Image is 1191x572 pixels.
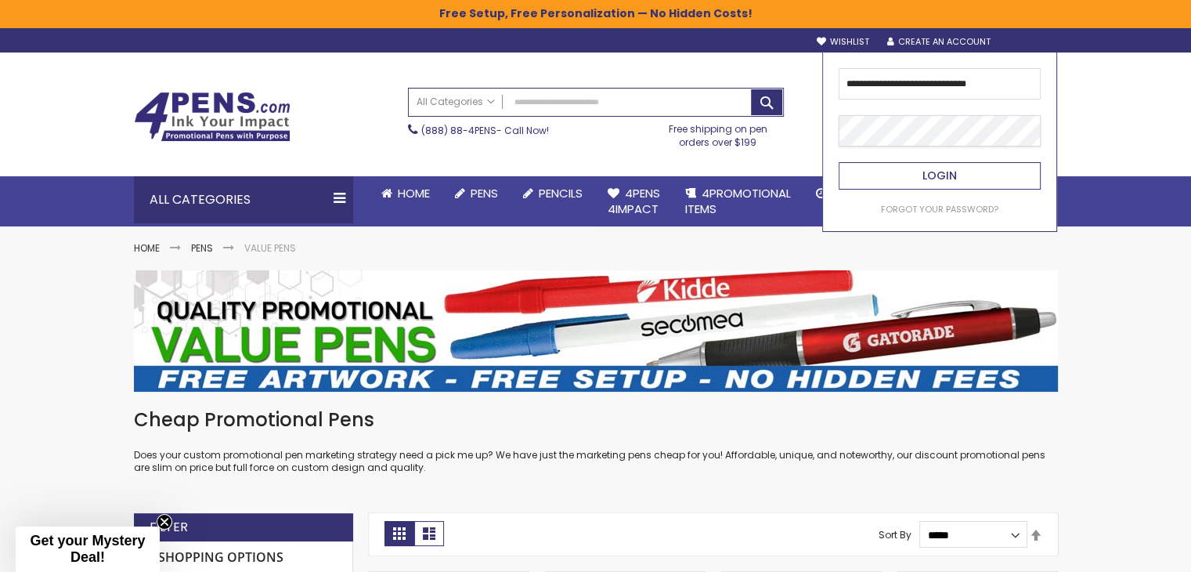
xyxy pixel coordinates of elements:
[685,185,791,217] span: 4PROMOTIONAL ITEMS
[409,89,503,114] a: All Categories
[803,176,874,211] a: Rush
[511,176,595,211] a: Pencils
[134,407,1058,474] div: Does your custom promotional pen marketing strategy need a pick me up? We have just the marketing...
[608,185,660,217] span: 4Pens 4impact
[922,168,957,183] span: Login
[1005,37,1057,49] div: Sign In
[134,407,1058,433] h1: Cheap Promotional Pens
[134,92,291,142] img: 4Pens Custom Pens and Promotional Products
[150,519,188,536] strong: Filter
[244,241,296,255] strong: Value Pens
[30,533,145,565] span: Get your Mystery Deal!
[157,514,172,530] button: Close teaser
[384,521,414,546] strong: Grid
[16,527,160,572] div: Get your Mystery Deal!Close teaser
[421,124,496,137] a: (888) 88-4PENS
[886,36,990,48] a: Create an Account
[1062,530,1191,572] iframe: Google Customer Reviews
[839,162,1041,190] button: Login
[369,176,442,211] a: Home
[881,203,998,215] span: Forgot Your Password?
[421,124,549,137] span: - Call Now!
[816,36,868,48] a: Wishlist
[539,185,583,201] span: Pencils
[134,176,353,223] div: All Categories
[442,176,511,211] a: Pens
[881,204,998,215] a: Forgot Your Password?
[398,185,430,201] span: Home
[417,96,495,108] span: All Categories
[595,176,673,227] a: 4Pens4impact
[879,528,911,541] label: Sort By
[471,185,498,201] span: Pens
[134,270,1058,392] img: Value Pens
[652,117,784,148] div: Free shipping on pen orders over $199
[191,241,213,255] a: Pens
[673,176,803,227] a: 4PROMOTIONALITEMS
[134,241,160,255] a: Home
